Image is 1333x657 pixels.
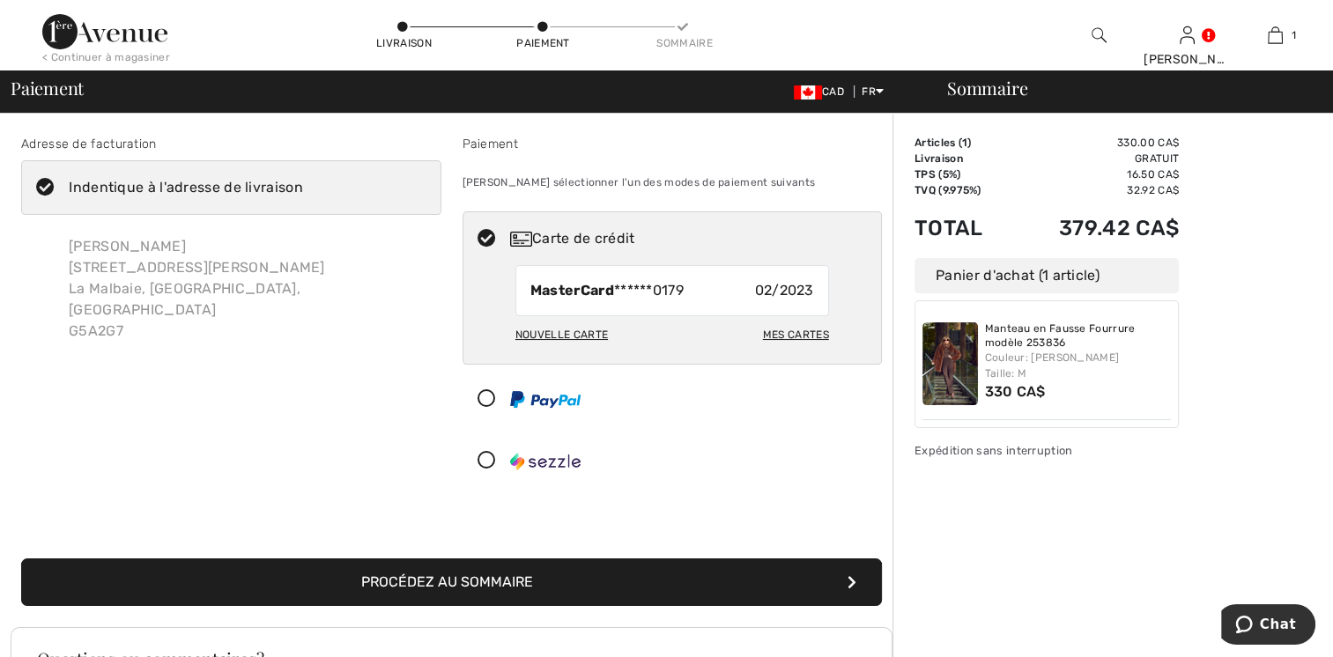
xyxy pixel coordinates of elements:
[42,49,170,65] div: < Continuer à magasiner
[1092,25,1107,46] img: recherche
[962,137,967,149] span: 1
[862,85,884,98] span: FR
[463,135,883,153] div: Paiement
[1180,26,1195,43] a: Se connecter
[985,322,1172,350] a: Manteau en Fausse Fourrure modèle 253836
[515,320,608,350] div: Nouvelle carte
[1268,25,1283,46] img: Mon panier
[463,160,883,204] div: [PERSON_NAME] sélectionner l'un des modes de paiement suivants
[1180,25,1195,46] img: Mes infos
[985,383,1046,400] span: 330 CA$
[794,85,851,98] span: CAD
[1011,182,1179,198] td: 32.92 CA$
[42,14,167,49] img: 1ère Avenue
[656,35,709,51] div: Sommaire
[794,85,822,100] img: Canadian Dollar
[915,151,1011,166] td: Livraison
[763,320,829,350] div: Mes cartes
[1144,50,1230,69] div: [PERSON_NAME]
[1221,604,1315,648] iframe: Ouvre un widget dans lequel vous pouvez chatter avec l’un de nos agents
[55,222,441,356] div: [PERSON_NAME] [STREET_ADDRESS][PERSON_NAME] La Malbaie, [GEOGRAPHIC_DATA], [GEOGRAPHIC_DATA] G5A2G7
[376,35,429,51] div: Livraison
[915,135,1011,151] td: Articles ( )
[11,79,84,97] span: Paiement
[915,258,1179,293] div: Panier d'achat (1 article)
[516,35,569,51] div: Paiement
[1011,166,1179,182] td: 16.50 CA$
[915,182,1011,198] td: TVQ (9.975%)
[69,177,303,198] div: Indentique à l'adresse de livraison
[510,228,870,249] div: Carte de crédit
[21,558,882,606] button: Procédez au sommaire
[21,135,441,153] div: Adresse de facturation
[510,391,581,408] img: PayPal
[530,282,614,299] strong: MasterCard
[1011,198,1179,258] td: 379.42 CA$
[1011,151,1179,166] td: Gratuit
[926,79,1322,97] div: Sommaire
[510,232,532,247] img: Carte de crédit
[915,442,1179,459] div: Expédition sans interruption
[922,322,978,405] img: Manteau en Fausse Fourrure modèle 253836
[1292,27,1296,43] span: 1
[510,453,581,470] img: Sezzle
[985,350,1172,381] div: Couleur: [PERSON_NAME] Taille: M
[915,198,1011,258] td: Total
[755,280,814,301] span: 02/2023
[1011,135,1179,151] td: 330.00 CA$
[1232,25,1318,46] a: 1
[915,166,1011,182] td: TPS (5%)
